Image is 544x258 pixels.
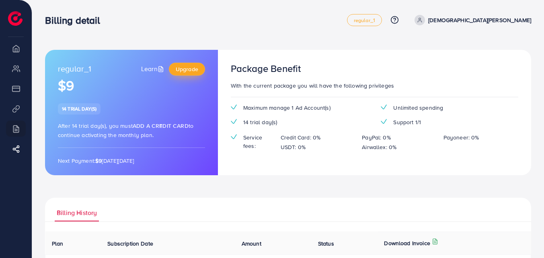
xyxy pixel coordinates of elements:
span: regular_1 [354,18,375,23]
span: Status [318,240,334,248]
img: tick [231,119,237,124]
span: Subscription Date [107,240,153,248]
span: Maximum manage 1 Ad Account(s) [243,104,331,112]
span: Billing History [57,208,97,217]
span: Service fees: [243,133,274,150]
p: Credit Card: 0% [281,133,320,142]
img: tick [231,104,237,110]
strong: $9 [95,157,102,165]
a: Upgrade [169,63,205,76]
h3: Billing detail [45,14,107,26]
a: regular_1 [347,14,382,26]
h3: Package Benefit [231,63,301,74]
p: Download Invoice [384,238,430,248]
span: Unlimited spending [393,104,443,112]
a: Learn [141,64,166,74]
p: USDT: 0% [281,142,306,152]
span: Support 1/1 [393,118,421,126]
span: Upgrade [176,65,198,73]
span: regular_1 [58,63,91,76]
img: tick [381,104,387,110]
span: 14 trial day(s) [243,118,277,126]
iframe: Chat [510,222,538,252]
img: logo [8,11,23,26]
h1: $9 [58,78,205,94]
span: After 14 trial day(s), you must to continue activating the monthly plan. [58,122,193,139]
p: Airwallex: 0% [362,142,396,152]
img: tick [381,119,387,124]
p: [DEMOGRAPHIC_DATA][PERSON_NAME] [428,15,531,25]
p: PayPal: 0% [362,133,391,142]
span: Add a credit card [133,122,189,130]
span: 14 trial day(s) [62,105,96,112]
img: tick [231,134,237,139]
p: Payoneer: 0% [443,133,479,142]
p: With the current package you will have the following privileges [231,81,518,90]
a: [DEMOGRAPHIC_DATA][PERSON_NAME] [411,15,531,25]
span: Plan [52,240,64,248]
p: Next Payment: [DATE][DATE] [58,156,205,166]
span: Amount [242,240,261,248]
